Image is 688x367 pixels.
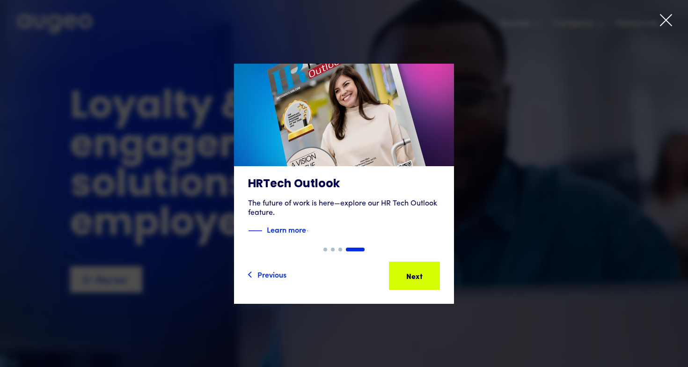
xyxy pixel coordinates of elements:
[323,248,327,251] div: Show slide 1 of 4
[267,224,306,235] strong: Learn more
[234,64,454,248] a: HRTech OutlookThe future of work is here—explore our HR Tech Outlook feature.Blue decorative line...
[248,177,440,191] h3: HRTech Outlook
[338,248,342,251] div: Show slide 3 of 4
[248,199,440,218] div: The future of work is here—explore our HR Tech Outlook feature.
[331,248,335,251] div: Show slide 2 of 4
[257,269,286,280] div: Previous
[346,248,365,251] div: Show slide 4 of 4
[389,262,440,290] a: Next
[307,225,321,236] img: Blue text arrow
[248,225,262,236] img: Blue decorative line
